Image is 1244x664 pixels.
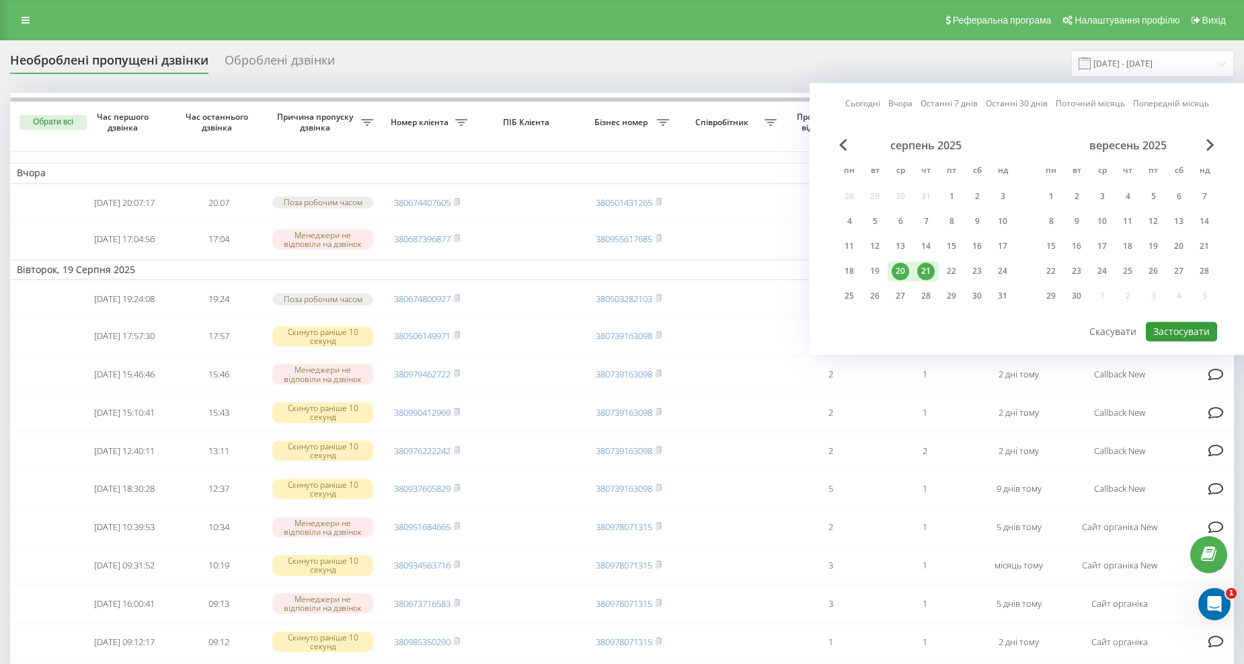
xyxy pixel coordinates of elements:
[485,117,570,128] span: ПІБ Клієнта
[1202,15,1226,26] span: Вихід
[839,161,859,182] abbr: понеділок
[916,161,936,182] abbr: четвер
[272,593,373,614] div: Менеджери не відповіли на дзвінок
[964,186,990,207] div: сб 2 серп 2025 р.
[968,237,986,255] div: 16
[77,509,171,545] td: [DATE] 10:39:53
[783,395,878,431] td: 2
[1170,237,1188,255] div: 20
[1056,98,1125,110] a: Поточний місяць
[394,445,451,457] a: 380976222242
[394,330,451,342] a: 380506149971
[1066,509,1173,545] td: Сайт органіка New
[841,287,858,305] div: 25
[783,318,878,354] td: 1
[1115,186,1140,207] div: чт 4 вер 2025 р.
[1196,213,1213,230] div: 14
[272,479,373,499] div: Скинуто раніше 10 секунд
[1066,472,1173,507] td: Callback New
[171,395,266,431] td: 15:43
[596,196,652,209] a: 380501431265
[888,261,913,281] div: ср 20 серп 2025 р.
[1041,161,1061,182] abbr: понеділок
[394,368,451,380] a: 380979462722
[1082,322,1144,341] button: Скасувати
[1038,236,1064,256] div: пн 15 вер 2025 р.
[272,555,373,575] div: Скинуто раніше 10 секунд
[878,548,972,583] td: 1
[990,286,1015,306] div: нд 31 серп 2025 р.
[1093,213,1111,230] div: 10
[1068,262,1085,280] div: 23
[1092,161,1112,182] abbr: середа
[1192,211,1217,231] div: нд 14 вер 2025 р.
[1140,236,1166,256] div: пт 19 вер 2025 р.
[953,15,1052,26] span: Реферальна програма
[1192,261,1217,281] div: нд 28 вер 2025 р.
[272,293,373,305] div: Поза робочим часом
[943,237,960,255] div: 15
[972,586,1066,622] td: 5 днів тому
[939,236,964,256] div: пт 15 серп 2025 р.
[994,213,1011,230] div: 10
[596,406,652,418] a: 380739163098
[913,261,939,281] div: чт 21 серп 2025 р.
[77,548,171,583] td: [DATE] 09:31:52
[596,482,652,494] a: 380739163098
[272,517,373,538] div: Менеджери не відповіли на дзвінок
[1038,139,1217,152] div: вересень 2025
[272,632,373,652] div: Скинуто раніше 10 секунд
[683,117,765,128] span: Співробітник
[1144,237,1162,255] div: 19
[892,237,909,255] div: 13
[272,364,373,384] div: Менеджери не відповіли на дзвінок
[837,139,1015,152] div: серпень 2025
[913,236,939,256] div: чт 14 серп 2025 р.
[878,472,972,507] td: 1
[596,368,652,380] a: 380739163098
[994,287,1011,305] div: 31
[783,624,878,660] td: 1
[1170,213,1188,230] div: 13
[225,53,335,74] div: Оброблені дзвінки
[994,237,1011,255] div: 17
[272,402,373,422] div: Скинуто раніше 10 секунд
[888,98,912,110] a: Вчора
[917,213,935,230] div: 7
[77,186,171,219] td: [DATE] 20:07:17
[783,509,878,545] td: 2
[917,262,935,280] div: 21
[845,98,880,110] a: Сьогодні
[967,161,987,182] abbr: субота
[1042,262,1060,280] div: 22
[1038,186,1064,207] div: пн 1 вер 2025 р.
[1140,211,1166,231] div: пт 12 вер 2025 р.
[596,445,652,457] a: 380739163098
[88,112,161,133] span: Час першого дзвінка
[972,548,1066,583] td: місяць тому
[1093,237,1111,255] div: 17
[20,115,87,130] button: Обрати всі
[1089,261,1115,281] div: ср 24 вер 2025 р.
[841,237,858,255] div: 11
[964,211,990,231] div: сб 9 серп 2025 р.
[878,395,972,431] td: 1
[993,161,1013,182] abbr: неділя
[837,261,862,281] div: пн 18 серп 2025 р.
[888,236,913,256] div: ср 13 серп 2025 р.
[866,287,884,305] div: 26
[892,287,909,305] div: 27
[1196,188,1213,205] div: 7
[171,586,266,622] td: 09:13
[596,636,652,648] a: 380978071315
[783,433,878,469] td: 2
[1166,211,1192,231] div: сб 13 вер 2025 р.
[1042,213,1060,230] div: 8
[1118,161,1138,182] abbr: четвер
[862,261,888,281] div: вт 19 серп 2025 р.
[878,433,972,469] td: 2
[862,236,888,256] div: вт 12 серп 2025 р.
[968,188,986,205] div: 2
[837,286,862,306] div: пн 25 серп 2025 р.
[394,482,451,494] a: 380937605829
